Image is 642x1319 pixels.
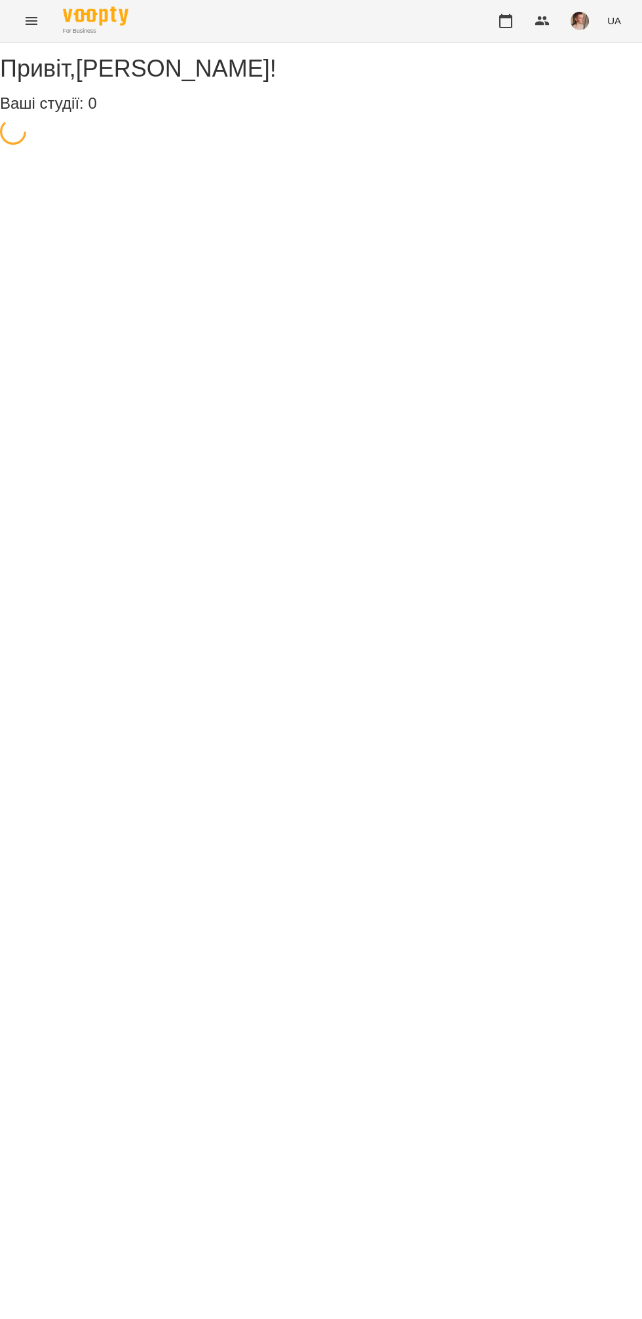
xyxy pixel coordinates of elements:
[63,7,128,26] img: Voopty Logo
[607,14,621,28] span: UA
[88,94,96,112] span: 0
[571,12,589,30] img: 17edbb4851ce2a096896b4682940a88a.jfif
[63,27,128,35] span: For Business
[16,5,47,37] button: Menu
[602,9,626,33] button: UA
